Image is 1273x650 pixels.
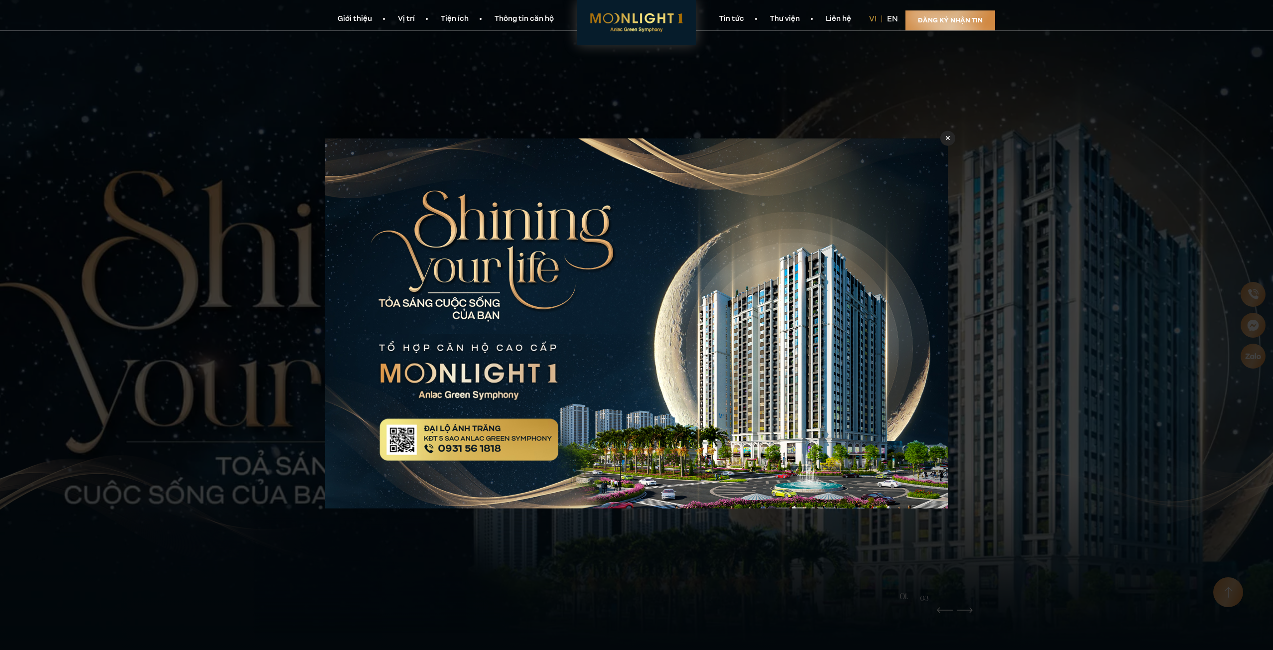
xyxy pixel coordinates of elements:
a: Tin tức [706,14,757,24]
a: Thông tin căn hộ [482,14,567,24]
a: Liên hệ [813,14,864,24]
a: vi [869,13,877,24]
a: Thư viện [757,14,813,24]
a: en [887,13,898,24]
a: Giới thiệu [325,14,385,24]
a: Vị trí [385,14,428,24]
a: Tiện ích [428,14,482,24]
a: Đăng ký nhận tin [905,10,995,30]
